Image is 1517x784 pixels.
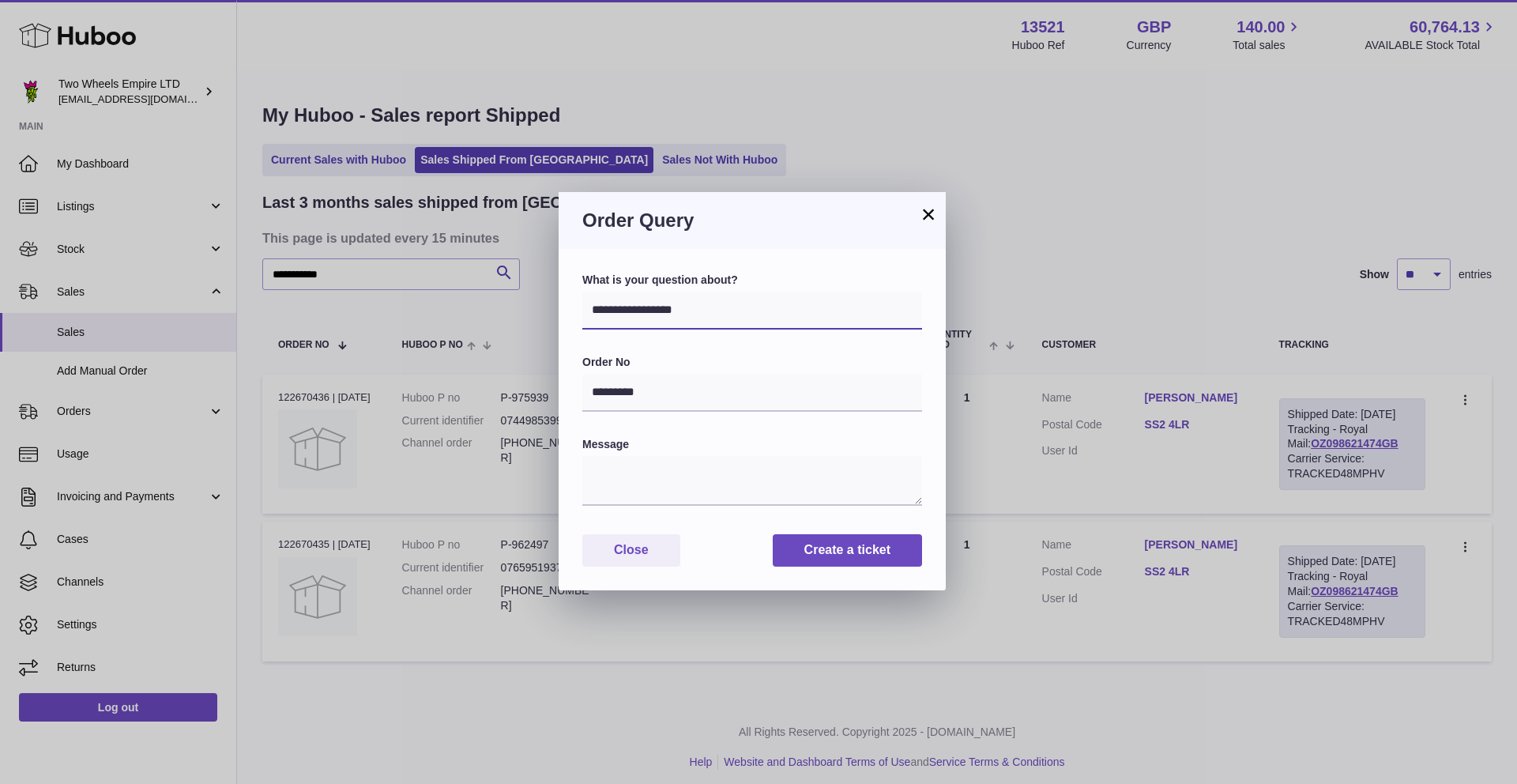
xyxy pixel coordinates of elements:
label: What is your question about? [582,273,922,288]
button: × [919,205,938,224]
label: Order No [582,355,922,370]
button: Close [582,534,680,567]
button: Create a ticket [773,534,922,567]
label: Message [582,437,922,452]
h3: Order Query [582,208,922,233]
